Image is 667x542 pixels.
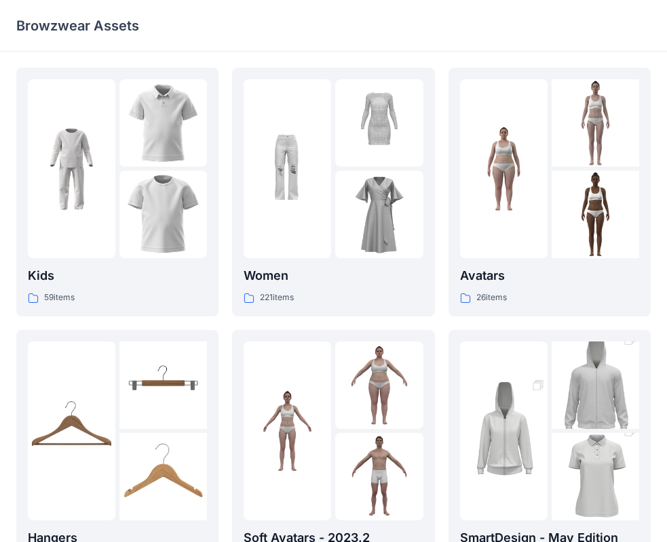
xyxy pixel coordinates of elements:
p: Browzwear Assets [16,16,139,35]
img: folder 2 [552,79,639,167]
p: Kids [28,266,207,285]
img: folder 1 [460,365,548,497]
img: folder 1 [28,125,115,213]
img: folder 3 [335,433,423,520]
img: folder 3 [552,171,639,258]
img: folder 2 [119,341,207,429]
a: folder 1folder 2folder 3Avatars26items [449,68,651,316]
img: folder 1 [460,125,548,213]
img: folder 1 [244,125,331,213]
img: folder 3 [335,171,423,258]
a: folder 1folder 2folder 3Kids59items [16,68,218,316]
img: folder 1 [28,387,115,474]
img: folder 2 [119,79,207,167]
p: 221 items [260,291,294,305]
img: folder 2 [552,320,639,451]
p: 26 items [476,291,507,305]
img: folder 2 [335,79,423,167]
img: folder 3 [119,171,207,258]
p: Women [244,266,423,285]
p: Avatars [460,266,639,285]
img: folder 1 [244,387,331,474]
img: folder 3 [119,433,207,520]
p: 59 items [44,291,75,305]
img: folder 2 [335,341,423,429]
a: folder 1folder 2folder 3Women221items [232,68,434,316]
